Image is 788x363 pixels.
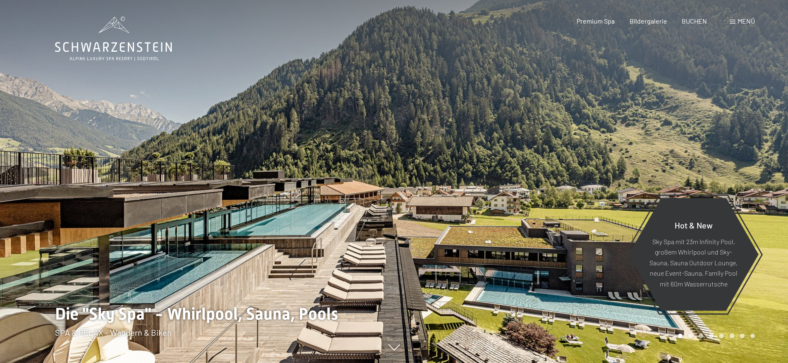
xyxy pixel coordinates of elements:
[738,17,755,25] span: Menü
[678,334,683,338] div: Carousel Page 1 (Current Slide)
[630,17,667,25] a: Bildergalerie
[740,334,745,338] div: Carousel Page 7
[750,334,755,338] div: Carousel Page 8
[675,220,713,230] span: Hot & New
[682,17,707,25] a: BUCHEN
[699,334,703,338] div: Carousel Page 3
[577,17,615,25] a: Premium Spa
[649,236,738,289] p: Sky Spa mit 23m Infinity Pool, großem Whirlpool und Sky-Sauna, Sauna Outdoor Lounge, neue Event-S...
[719,334,724,338] div: Carousel Page 5
[730,334,734,338] div: Carousel Page 6
[709,334,714,338] div: Carousel Page 4
[675,334,755,338] div: Carousel Pagination
[628,197,759,311] a: Hot & New Sky Spa mit 23m Infinity Pool, großem Whirlpool und Sky-Sauna, Sauna Outdoor Lounge, ne...
[688,334,693,338] div: Carousel Page 2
